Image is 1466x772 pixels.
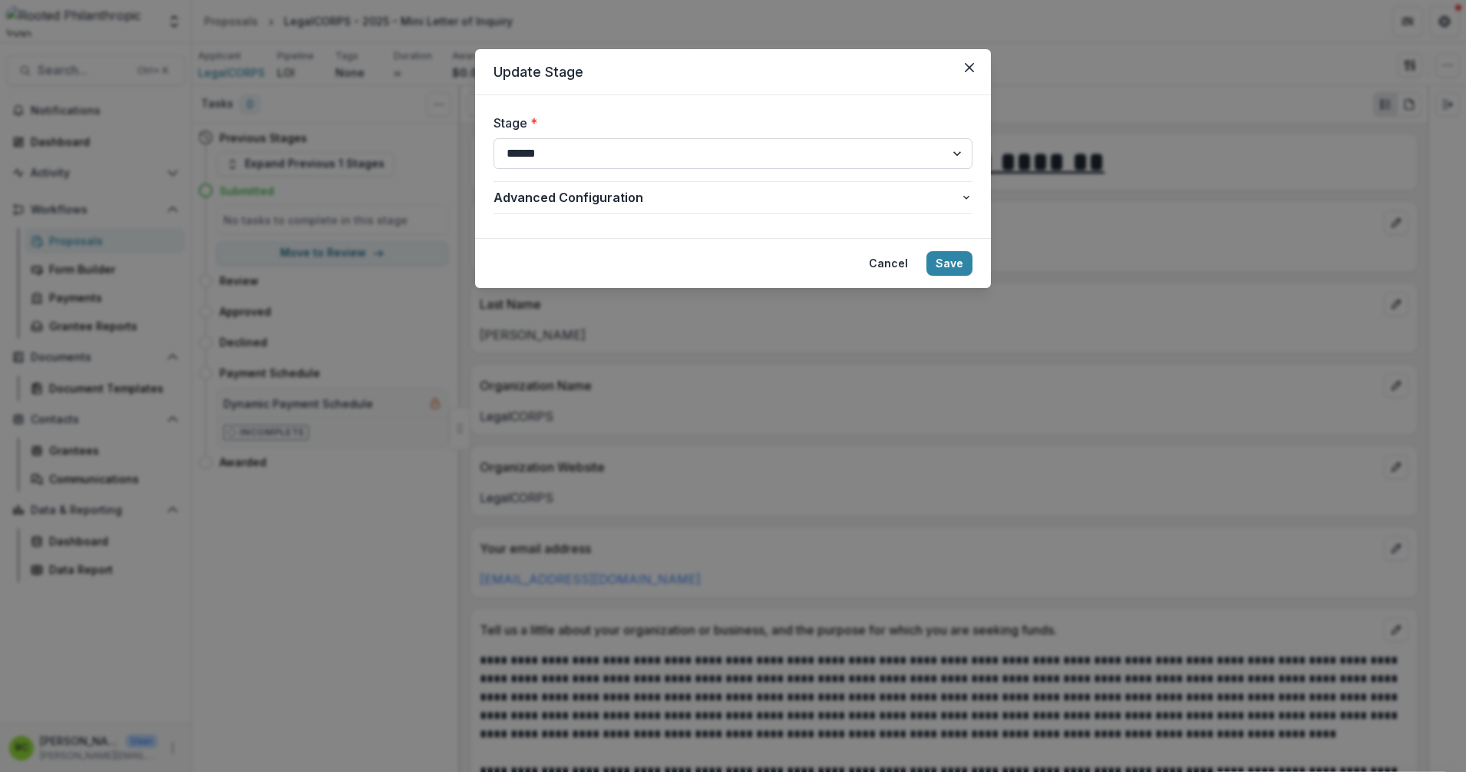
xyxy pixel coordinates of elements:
[494,182,972,213] button: Advanced Configuration
[494,188,960,207] span: Advanced Configuration
[957,55,982,80] button: Close
[475,49,991,95] header: Update Stage
[494,114,963,132] label: Stage
[926,251,972,276] button: Save
[860,251,917,276] button: Cancel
